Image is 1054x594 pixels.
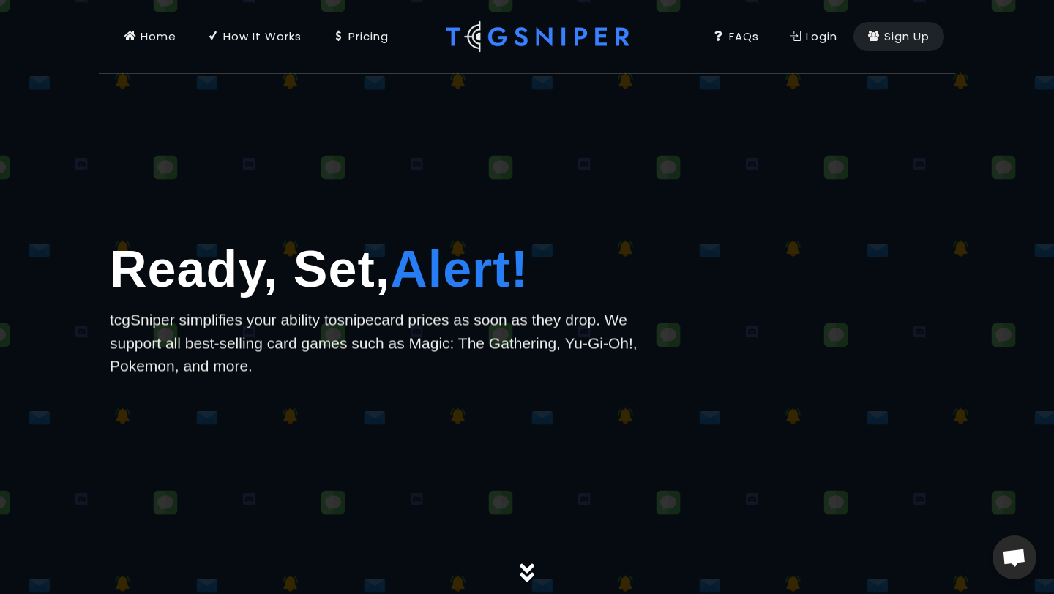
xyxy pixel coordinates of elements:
span: snipe [337,311,373,328]
div: Login [790,29,837,45]
a: Sign Up [853,22,944,51]
div: Home [124,29,176,45]
span: Alert! [390,241,528,298]
div: Open chat [993,535,1036,579]
div: How It Works [207,29,302,45]
div: Pricing [332,29,389,45]
div: Sign Up [868,29,930,45]
p: tcgSniper simplifies your ability to card prices as soon as they drop. We support all best-sellin... [110,308,659,377]
h1: Ready, Set, [110,231,659,308]
div: FAQs [713,29,759,45]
